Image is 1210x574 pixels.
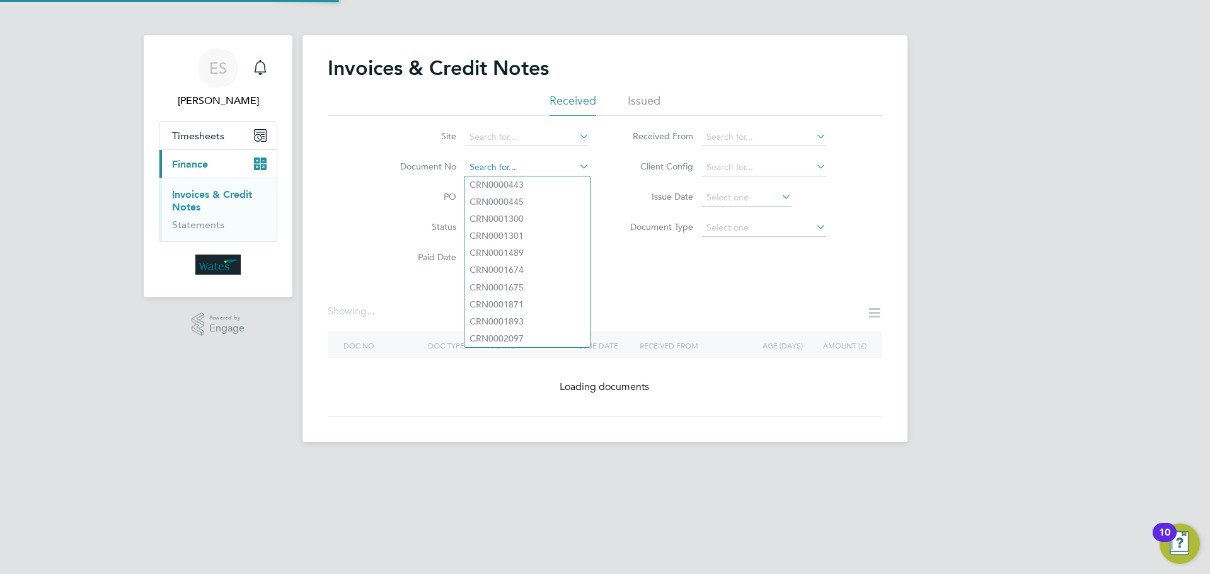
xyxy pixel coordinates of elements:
li: CRN0001675 [464,279,590,296]
img: wates-logo-retina.png [195,255,241,275]
li: Issued [628,93,660,116]
button: Open Resource Center, 10 new notifications [1160,524,1200,564]
span: Timesheets [172,130,224,142]
span: ES [209,60,227,76]
li: CRN0001893 [464,313,590,330]
li: CRN0001871 [464,296,590,313]
a: Go to home page [159,255,277,275]
li: CRN0000443 [464,176,590,193]
button: Finance [159,150,277,178]
input: Search for... [702,129,826,146]
input: Select one [702,189,792,207]
label: Client Config [621,161,693,172]
span: Emily Summerfield [159,93,277,108]
li: Received [550,93,596,116]
li: CRN0001301 [464,227,590,244]
a: Invoices & Credit Notes [172,188,252,213]
label: Document No [384,161,456,172]
div: Finance [159,178,277,241]
input: Search for... [465,159,589,176]
button: Timesheets [159,122,277,149]
input: Select one [702,219,826,237]
label: Site [384,130,456,142]
li: CRN0001674 [464,261,590,278]
li: CRN0001489 [464,244,590,261]
label: Status [384,221,456,232]
label: PO [384,191,456,202]
div: 10 [1159,532,1170,549]
label: Paid Date [384,251,456,263]
li: CRN0000445 [464,193,590,210]
nav: Main navigation [144,35,292,297]
li: CRN0001300 [464,210,590,227]
label: Received From [621,130,693,142]
input: Search for... [702,159,826,176]
span: Engage [209,323,245,334]
li: CRN0002097 [464,330,590,347]
a: ES[PERSON_NAME] [159,48,277,108]
span: Finance [172,158,208,170]
span: ... [367,305,374,318]
label: Issue Date [621,191,693,202]
input: Search for... [465,129,589,146]
h2: Invoices & Credit Notes [328,55,549,81]
span: Powered by [209,313,245,323]
label: Document Type [621,221,693,232]
a: Statements [172,219,224,231]
div: Showing [328,305,377,318]
a: Powered byEngage [192,313,245,336]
